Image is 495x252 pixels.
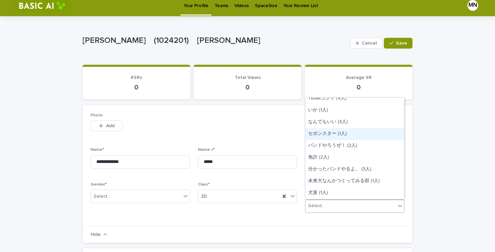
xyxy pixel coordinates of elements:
span: Cancel [362,41,377,46]
span: Save [396,41,407,46]
span: Total Views [235,75,261,80]
span: 2D [201,193,207,200]
span: Add [106,123,114,128]
div: なんでもいい (3人) [305,116,404,128]
button: Add [91,120,123,131]
div: 未来大なんかつくってみる部 (1人) [305,175,404,187]
button: Hide [91,232,107,237]
div: Select... [94,193,110,200]
p: 0 [313,83,404,91]
p: 0 [91,83,182,91]
button: Cancel [350,38,383,49]
span: Name-J [198,148,215,152]
div: 分かったバンドやるよ。 (3人) [305,164,404,175]
div: バンドやろうぜ！ (2人) [305,140,404,152]
span: Class [198,183,210,187]
div: 免許 (2人) [305,152,404,164]
p: 0 [202,83,293,91]
div: いか (1人) [305,105,404,116]
span: Name [91,148,104,152]
div: 犬派 (1人) [305,187,404,199]
div: セボンスター (1人) [305,128,404,140]
div: Select... [308,202,325,209]
div: TEAMコシヤ (4人) [305,93,404,105]
span: Average SR [346,75,372,80]
span: Gender [91,183,107,187]
p: [PERSON_NAME] (1024201) [PERSON_NAME] [82,36,348,46]
span: Photo [91,113,103,117]
span: #SRs [131,75,142,80]
button: Save [384,38,412,49]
